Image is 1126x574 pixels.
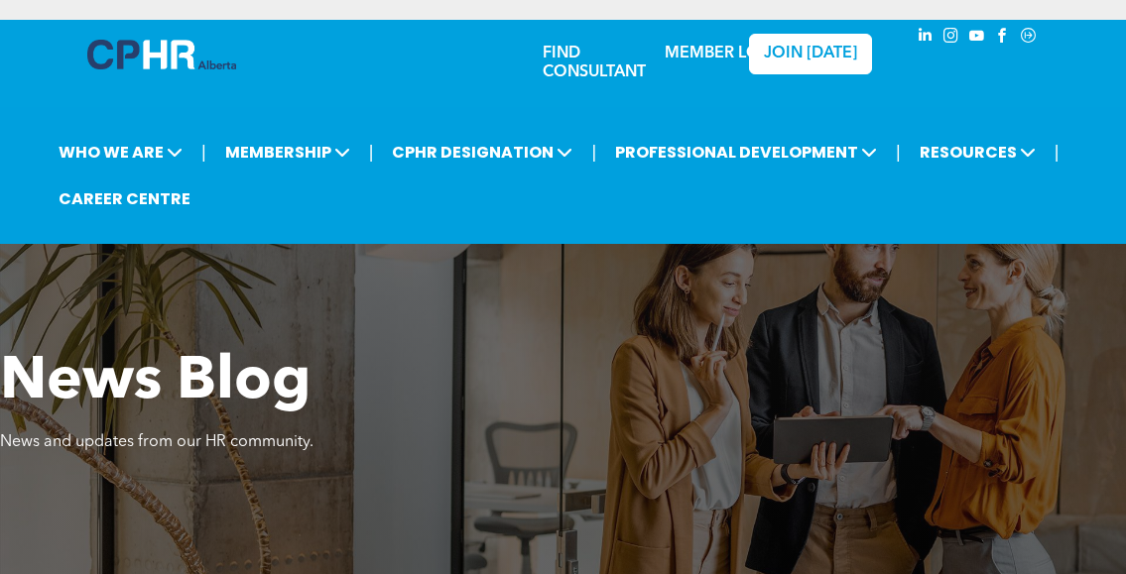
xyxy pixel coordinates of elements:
[764,45,857,63] span: JOIN [DATE]
[896,132,901,172] li: |
[665,46,789,61] a: MEMBER LOGIN
[1018,25,1040,52] a: Social network
[749,34,873,74] a: JOIN [DATE]
[369,132,374,172] li: |
[386,134,578,171] span: CPHR DESIGNATION
[87,40,236,69] img: A blue and white logo for cp alberta
[53,180,196,217] a: CAREER CENTRE
[915,25,937,52] a: linkedin
[914,134,1042,171] span: RESOURCES
[591,132,596,172] li: |
[1055,132,1060,172] li: |
[543,46,646,80] a: FIND CONSULTANT
[219,134,356,171] span: MEMBERSHIP
[201,132,206,172] li: |
[53,134,188,171] span: WHO WE ARE
[609,134,883,171] span: PROFESSIONAL DEVELOPMENT
[940,25,962,52] a: instagram
[992,25,1014,52] a: facebook
[966,25,988,52] a: youtube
